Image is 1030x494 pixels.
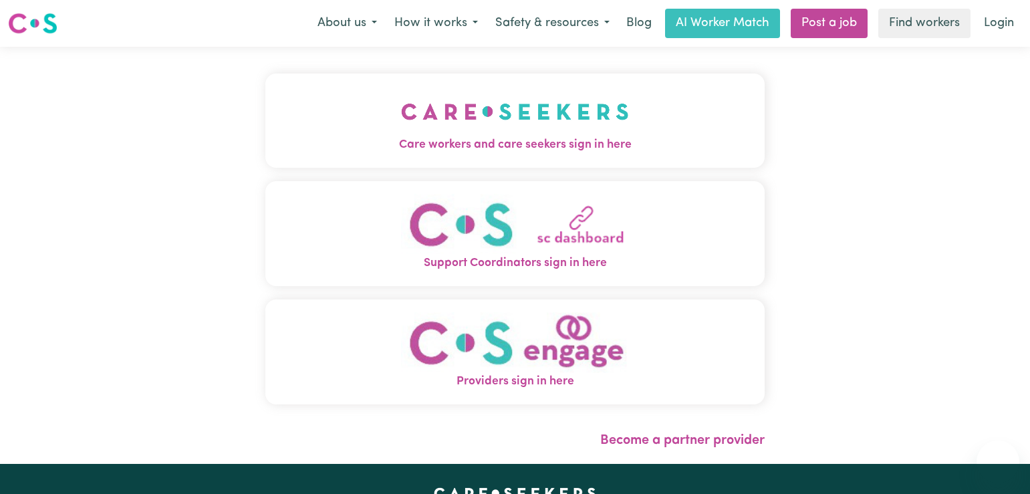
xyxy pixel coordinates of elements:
[386,9,487,37] button: How it works
[265,180,765,285] button: Support Coordinators sign in here
[265,255,765,272] span: Support Coordinators sign in here
[618,9,660,38] a: Blog
[487,9,618,37] button: Safety & resources
[265,74,765,167] button: Care workers and care seekers sign in here
[600,434,765,447] a: Become a partner provider
[265,136,765,154] span: Care workers and care seekers sign in here
[265,299,765,404] button: Providers sign in here
[8,8,57,39] a: Careseekers logo
[976,9,1022,38] a: Login
[265,373,765,390] span: Providers sign in here
[309,9,386,37] button: About us
[8,11,57,35] img: Careseekers logo
[977,441,1019,483] iframe: Button to launch messaging window
[791,9,868,38] a: Post a job
[878,9,971,38] a: Find workers
[665,9,780,38] a: AI Worker Match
